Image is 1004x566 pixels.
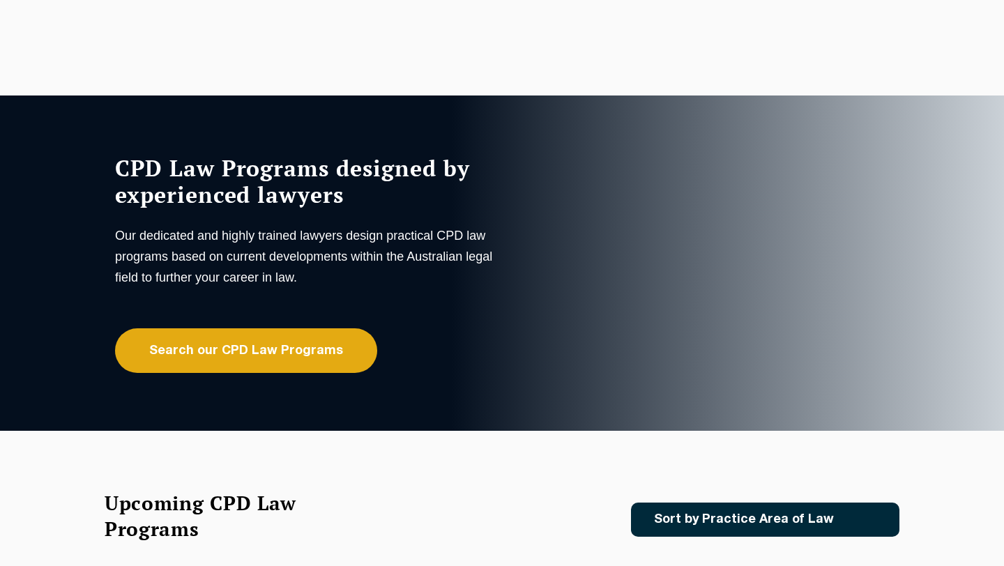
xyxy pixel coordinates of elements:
[115,225,499,288] p: Our dedicated and highly trained lawyers design practical CPD law programs based on current devel...
[115,328,377,373] a: Search our CPD Law Programs
[105,490,331,542] h2: Upcoming CPD Law Programs
[631,503,899,537] a: Sort by Practice Area of Law
[115,155,499,208] h1: CPD Law Programs designed by experienced lawyers
[856,514,872,526] img: Icon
